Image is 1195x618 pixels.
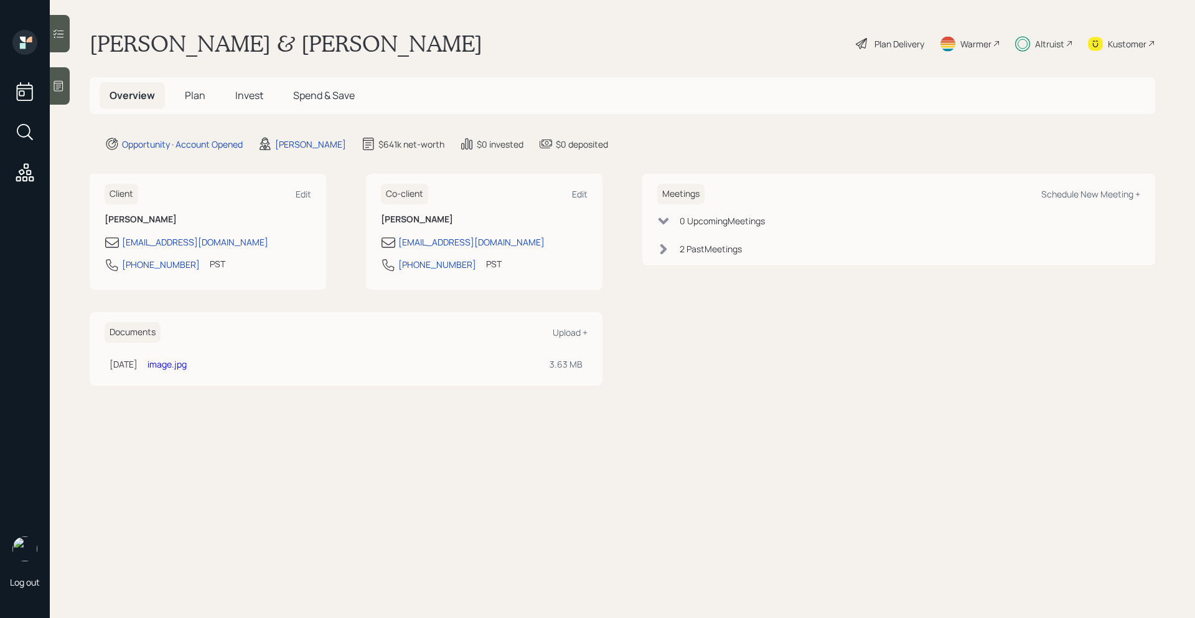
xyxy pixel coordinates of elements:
[110,88,155,102] span: Overview
[105,322,161,343] h6: Documents
[572,188,588,200] div: Edit
[110,358,138,371] div: [DATE]
[398,235,545,249] div: [EMAIL_ADDRESS][DOMAIN_NAME]
[1041,188,1140,200] div: Schedule New Meeting +
[381,214,588,225] h6: [PERSON_NAME]
[486,257,502,270] div: PST
[148,358,187,370] a: image.jpg
[556,138,608,151] div: $0 deposited
[185,88,205,102] span: Plan
[293,88,355,102] span: Spend & Save
[550,358,583,371] div: 3.63 MB
[553,326,588,338] div: Upload +
[657,184,705,204] h6: Meetings
[90,30,482,57] h1: [PERSON_NAME] & [PERSON_NAME]
[122,138,243,151] div: Opportunity · Account Opened
[378,138,444,151] div: $641k net-worth
[12,536,37,561] img: michael-russo-headshot.png
[398,258,476,271] div: [PHONE_NUMBER]
[1108,37,1146,50] div: Kustomer
[1035,37,1064,50] div: Altruist
[105,214,311,225] h6: [PERSON_NAME]
[210,257,225,270] div: PST
[122,235,268,249] div: [EMAIL_ADDRESS][DOMAIN_NAME]
[122,258,200,271] div: [PHONE_NUMBER]
[10,576,40,588] div: Log out
[381,184,428,204] h6: Co-client
[275,138,346,151] div: [PERSON_NAME]
[960,37,991,50] div: Warmer
[680,242,742,255] div: 2 Past Meeting s
[296,188,311,200] div: Edit
[680,214,765,227] div: 0 Upcoming Meeting s
[235,88,263,102] span: Invest
[477,138,523,151] div: $0 invested
[105,184,138,204] h6: Client
[874,37,924,50] div: Plan Delivery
